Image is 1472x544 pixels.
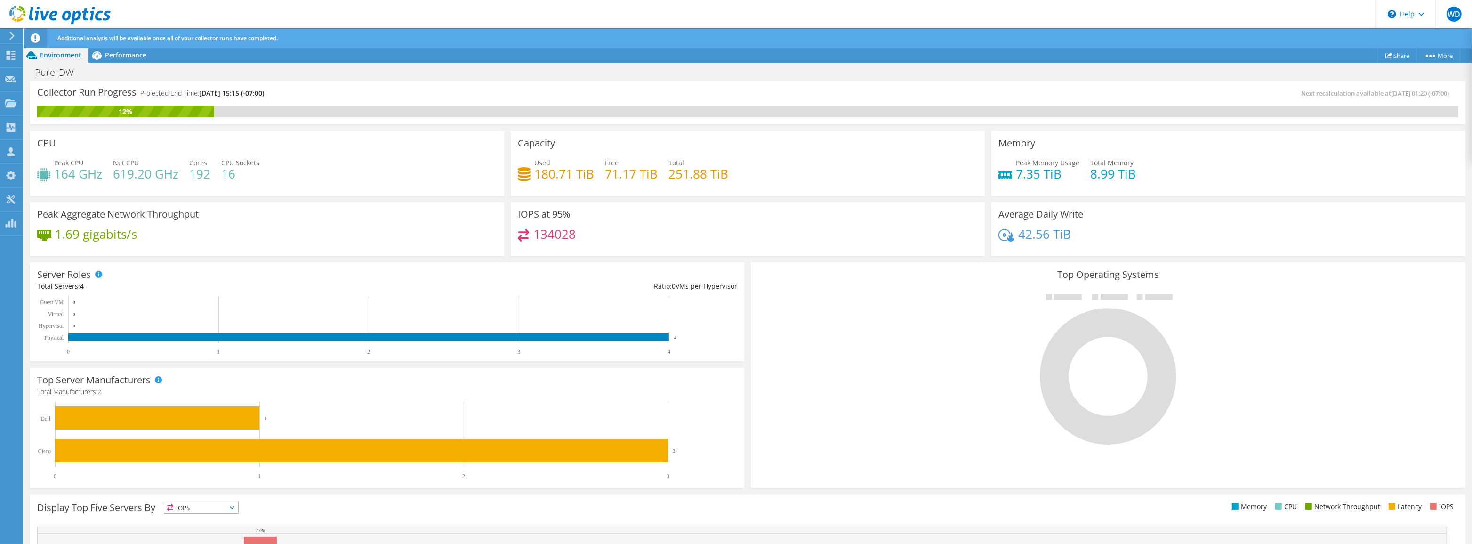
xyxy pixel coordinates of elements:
text: 2 [462,473,465,479]
span: Environment [40,50,81,59]
li: Network Throughput [1303,502,1380,512]
h3: Top Server Manufacturers [37,375,151,385]
span: Cores [189,158,207,167]
text: 1 [264,415,267,421]
li: IOPS [1428,502,1454,512]
h4: 8.99 TiB [1090,169,1136,179]
span: Total [668,158,684,167]
span: Performance [105,50,146,59]
h4: Projected End Time: [140,88,264,98]
text: 0 [54,473,56,479]
h4: 1.69 gigabits/s [55,229,137,239]
h3: Server Roles [37,269,91,280]
div: Ratio: VMs per Hypervisor [387,281,738,292]
text: Hypervisor [39,323,64,329]
svg: \n [1388,10,1396,18]
h4: 251.88 TiB [668,169,728,179]
span: Free [605,158,619,167]
h3: Memory [998,138,1035,148]
h3: Top Operating Systems [758,269,1458,280]
text: 1 [258,473,261,479]
h4: 134028 [533,229,576,239]
span: Peak CPU [54,158,83,167]
text: Virtual [48,311,64,317]
span: WD [1447,7,1462,22]
div: 12% [37,106,214,117]
a: Share [1378,48,1417,63]
text: 3 [517,349,520,355]
text: 77% [256,528,265,533]
text: Dell [40,415,50,422]
span: Next recalculation available at [1301,89,1454,97]
h4: 42.56 TiB [1018,229,1071,239]
h4: Total Manufacturers: [37,387,737,397]
span: Net CPU [113,158,139,167]
h3: Capacity [518,138,555,148]
h4: 16 [221,169,259,179]
h1: Pure_DW [31,67,88,78]
span: 4 [80,282,84,291]
h4: 180.71 TiB [534,169,594,179]
text: 4 [674,335,676,340]
span: Used [534,158,550,167]
text: 3 [673,448,676,454]
text: 0 [73,300,75,305]
div: Total Servers: [37,281,387,292]
span: 0 [672,282,676,291]
h3: Peak Aggregate Network Throughput [37,209,199,219]
h3: Average Daily Write [998,209,1083,219]
text: 1 [217,349,220,355]
text: 3 [667,473,669,479]
h3: IOPS at 95% [518,209,571,219]
li: Memory [1230,502,1267,512]
span: Total Memory [1090,158,1134,167]
text: Guest VM [40,299,64,306]
span: Peak Memory Usage [1016,158,1079,167]
span: [DATE] 15:15 (-07:00) [199,89,264,97]
h4: 619.20 GHz [113,169,178,179]
span: 2 [97,387,101,396]
span: IOPS [164,502,238,513]
h4: 7.35 TiB [1016,169,1079,179]
h4: 192 [189,169,210,179]
text: Physical [44,334,64,341]
li: CPU [1273,502,1297,512]
span: [DATE] 01:20 (-07:00) [1391,89,1449,97]
h4: 71.17 TiB [605,169,658,179]
h3: CPU [37,138,56,148]
text: 2 [367,349,370,355]
span: Additional analysis will be available once all of your collector runs have completed. [57,34,278,42]
text: 0 [73,312,75,317]
text: 0 [73,324,75,328]
text: Cisco [38,448,51,455]
h4: 164 GHz [54,169,102,179]
span: CPU Sockets [221,158,259,167]
a: More [1416,48,1460,63]
li: Latency [1386,502,1422,512]
text: 4 [668,349,670,355]
text: 0 [67,349,70,355]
